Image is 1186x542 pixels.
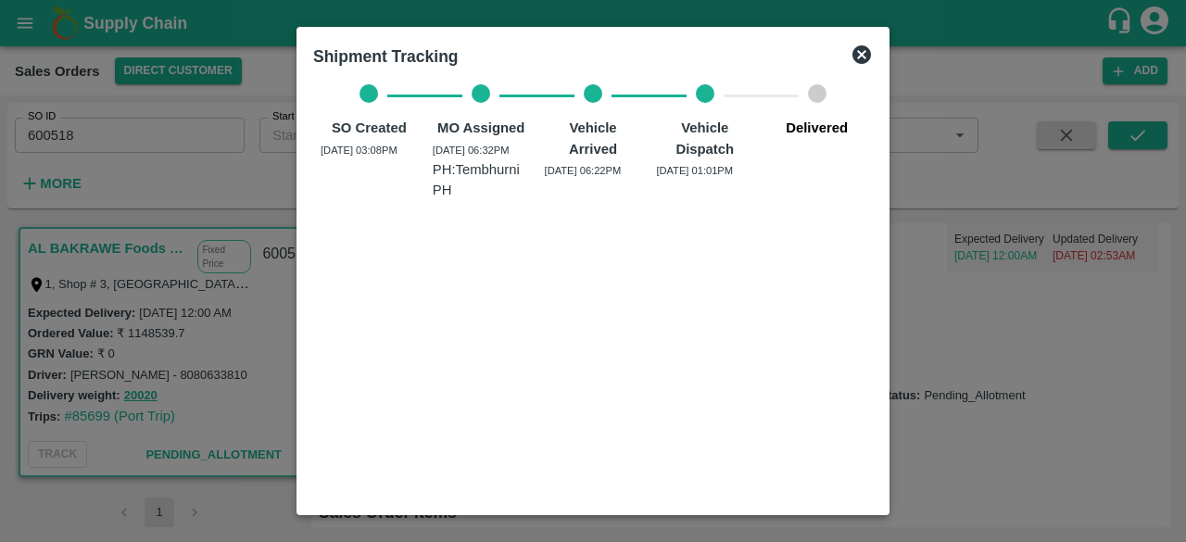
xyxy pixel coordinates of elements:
span: [DATE] 03:08PM [321,145,397,156]
p: PH: Tembhurni PH [433,159,530,201]
b: Delivered [786,120,848,135]
b: SO Created [332,120,407,135]
b: MO Assigned [437,120,524,135]
span: [DATE] 06:22PM [545,165,622,176]
b: Vehicle Arrived [569,120,617,156]
span: [DATE] 06:32PM [433,145,510,156]
b: Vehicle Dispatch [675,120,734,156]
b: Shipment Tracking [313,47,459,66]
span: [DATE] 01:01PM [656,165,733,176]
